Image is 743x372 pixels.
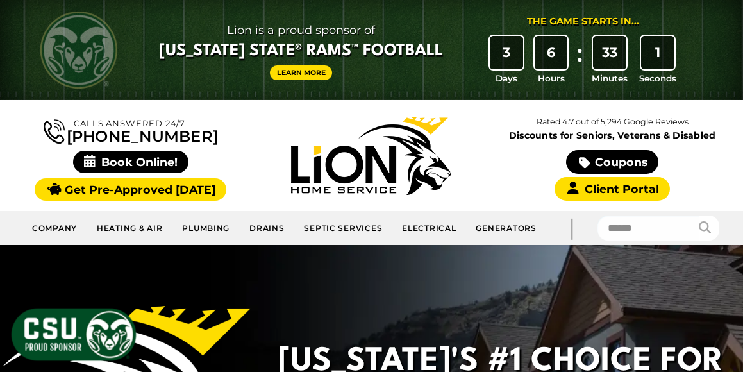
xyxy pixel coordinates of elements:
div: 33 [593,36,626,69]
div: : [573,36,586,85]
span: Minutes [592,72,628,85]
a: Electrical [392,216,466,240]
span: Discounts for Seniors, Veterans & Disabled [495,131,730,140]
div: 6 [535,36,568,69]
a: Heating & Air [87,216,172,240]
a: Septic Services [294,216,392,240]
a: Coupons [566,150,658,174]
div: 3 [490,36,523,69]
p: Rated 4.7 out of 5,294 Google Reviews [492,115,733,129]
a: Drains [240,216,294,240]
a: Get Pre-Approved [DATE] [35,178,226,201]
img: Lion Home Service [291,117,451,195]
img: CSU Rams logo [40,12,117,89]
div: | [546,211,597,245]
span: Hours [538,72,565,85]
div: The Game Starts in... [527,15,639,29]
a: [PHONE_NUMBER] [44,117,218,144]
span: Book Online! [73,151,189,173]
span: Lion is a proud sponsor of [159,20,443,40]
a: Client Portal [555,177,670,201]
a: Plumbing [172,216,240,240]
img: CSU Sponsor Badge [10,307,138,362]
span: Days [496,72,517,85]
a: Company [22,216,87,240]
div: 1 [641,36,674,69]
span: Seconds [639,72,676,85]
span: [US_STATE] State® Rams™ Football [159,40,443,62]
a: Generators [466,216,546,240]
a: Learn More [270,65,333,80]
